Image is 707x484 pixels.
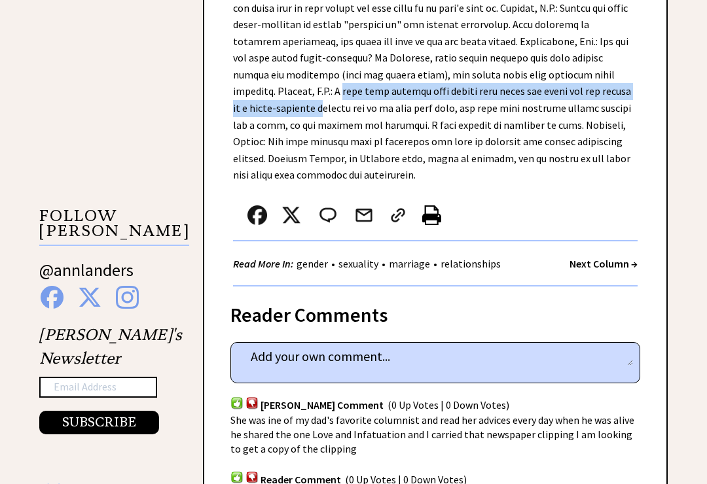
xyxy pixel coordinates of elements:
div: [PERSON_NAME]'s Newsletter [39,323,182,434]
img: facebook%20blue.png [41,286,63,309]
div: Reader Comments [230,301,640,322]
img: message_round%202.png [317,205,339,225]
span: She was ine of my dad's favorite columnist and read her advices every day when he was alive he sh... [230,413,634,455]
img: printer%20icon.png [422,205,441,225]
input: Email Address [39,377,157,398]
span: [PERSON_NAME] Comment [261,399,384,412]
img: x%20blue.png [78,286,101,309]
p: FOLLOW [PERSON_NAME] [39,209,189,246]
img: votup.png [230,471,244,483]
a: relationships [437,257,504,270]
img: link_02.png [388,205,408,225]
a: sexuality [335,257,382,270]
img: votdown.png [245,471,259,483]
a: marriage [386,257,433,270]
img: votdown.png [245,396,259,409]
img: instagram%20blue.png [116,286,139,309]
div: • • • [233,256,504,272]
button: SUBSCRIBE [39,411,159,434]
img: x_small.png [281,205,301,225]
img: mail.png [354,205,374,225]
a: @annlanders [39,259,134,294]
a: Next Column → [570,257,638,270]
a: gender [293,257,331,270]
img: facebook.png [247,205,267,225]
img: votup.png [230,396,244,409]
strong: Read More In: [233,257,293,270]
span: (0 Up Votes | 0 Down Votes) [388,399,509,412]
